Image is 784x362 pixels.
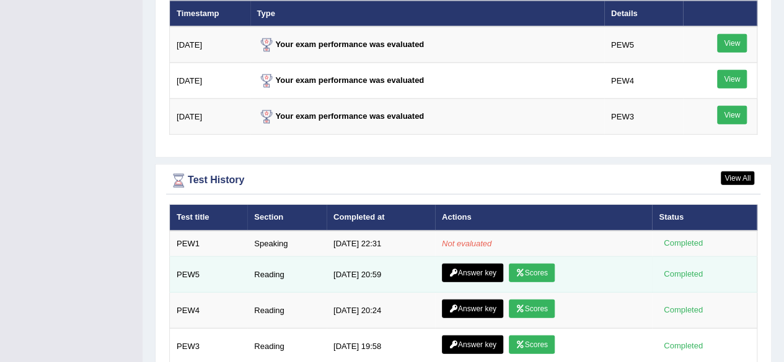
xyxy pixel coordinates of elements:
strong: Your exam performance was evaluated [257,75,425,85]
td: Speaking [247,231,327,257]
th: Type [250,1,604,27]
td: Reading [247,293,327,329]
td: PEW4 [604,63,683,99]
td: [DATE] [170,27,250,63]
a: View [717,106,747,124]
td: [DATE] [170,99,250,135]
a: View [717,34,747,53]
a: Answer key [442,300,503,318]
div: Completed [659,304,707,317]
div: Completed [659,340,707,353]
a: Scores [509,335,555,354]
th: Test title [170,205,248,231]
div: Test History [169,171,757,190]
strong: Your exam performance was evaluated [257,111,425,121]
td: [DATE] 22:31 [327,231,435,257]
div: Completed [659,268,707,281]
a: View All [721,171,754,185]
td: PEW1 [170,231,248,257]
td: [DATE] [170,63,250,99]
a: Scores [509,300,555,318]
th: Section [247,205,327,231]
strong: Your exam performance was evaluated [257,40,425,49]
td: Reading [247,257,327,293]
td: PEW5 [170,257,248,293]
th: Details [604,1,683,27]
a: View [717,70,747,88]
a: Scores [509,264,555,282]
td: [DATE] 20:59 [327,257,435,293]
a: Answer key [442,264,503,282]
th: Actions [435,205,652,231]
em: Not evaluated [442,239,491,248]
a: Answer key [442,335,503,354]
td: PEW3 [604,99,683,135]
td: PEW5 [604,27,683,63]
td: [DATE] 20:24 [327,293,435,329]
td: PEW4 [170,293,248,329]
th: Status [652,205,757,231]
div: Completed [659,237,707,250]
th: Completed at [327,205,435,231]
th: Timestamp [170,1,250,27]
